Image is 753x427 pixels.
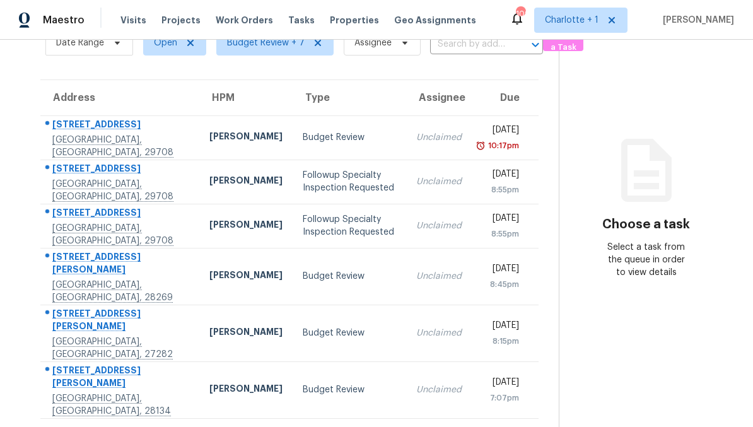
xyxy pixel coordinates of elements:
div: Unclaimed [416,270,462,283]
div: Unclaimed [416,327,462,339]
th: Type [293,80,406,115]
span: Date Range [56,37,104,49]
div: Budget Review [303,383,396,396]
input: Search by address [430,35,508,54]
div: [PERSON_NAME] [209,130,283,146]
span: Projects [161,14,201,26]
div: [PERSON_NAME] [209,174,283,190]
span: Create a Task [549,26,577,55]
th: Address [40,80,199,115]
div: Budget Review [303,327,396,339]
div: [DATE] [482,319,519,335]
div: [PERSON_NAME] [209,382,283,398]
div: 8:55pm [482,184,519,196]
div: Unclaimed [416,175,462,188]
span: Geo Assignments [394,14,476,26]
img: Overdue Alarm Icon [476,139,486,152]
span: [PERSON_NAME] [658,14,734,26]
span: Assignee [354,37,392,49]
div: [DATE] [482,124,519,139]
div: Followup Specialty Inspection Requested [303,169,396,194]
div: [PERSON_NAME] [209,218,283,234]
div: 8:45pm [482,278,519,291]
th: Due [472,80,539,115]
button: Open [527,36,544,54]
span: Work Orders [216,14,273,26]
div: Unclaimed [416,131,462,144]
div: 10:17pm [486,139,519,152]
span: Tasks [288,16,315,25]
div: Unclaimed [416,219,462,232]
div: [DATE] [482,262,519,278]
div: 109 [516,8,525,20]
div: 8:15pm [482,335,519,348]
button: Create a Task [543,30,583,51]
span: Charlotte + 1 [545,14,598,26]
div: Budget Review [303,270,396,283]
span: Visits [120,14,146,26]
div: 8:55pm [482,228,519,240]
div: [PERSON_NAME] [209,269,283,284]
div: [DATE] [482,376,519,392]
span: Open [154,37,177,49]
div: Select a task from the queue in order to view details [603,241,689,279]
div: [DATE] [482,168,519,184]
div: Followup Specialty Inspection Requested [303,213,396,238]
th: Assignee [406,80,472,115]
span: Maestro [43,14,85,26]
th: HPM [199,80,293,115]
div: [PERSON_NAME] [209,325,283,341]
div: [DATE] [482,212,519,228]
div: Unclaimed [416,383,462,396]
span: Budget Review + 7 [227,37,305,49]
h3: Choose a task [602,218,690,231]
div: 7:07pm [482,392,519,404]
div: Budget Review [303,131,396,144]
span: Properties [330,14,379,26]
